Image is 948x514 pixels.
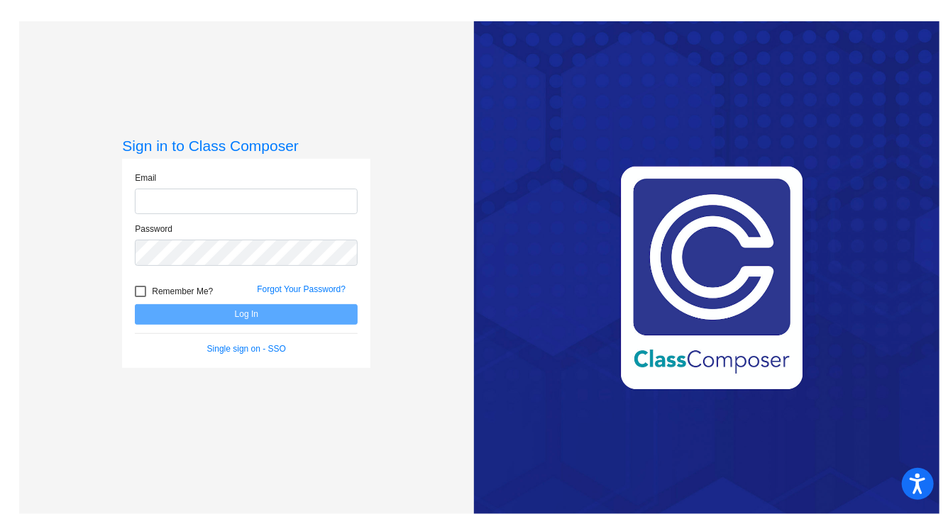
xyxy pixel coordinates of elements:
span: Remember Me? [152,283,213,300]
button: Log In [135,304,358,325]
label: Email [135,172,156,184]
a: Single sign on - SSO [207,344,286,354]
label: Password [135,223,172,235]
h3: Sign in to Class Composer [122,137,370,155]
a: Forgot Your Password? [257,284,346,294]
